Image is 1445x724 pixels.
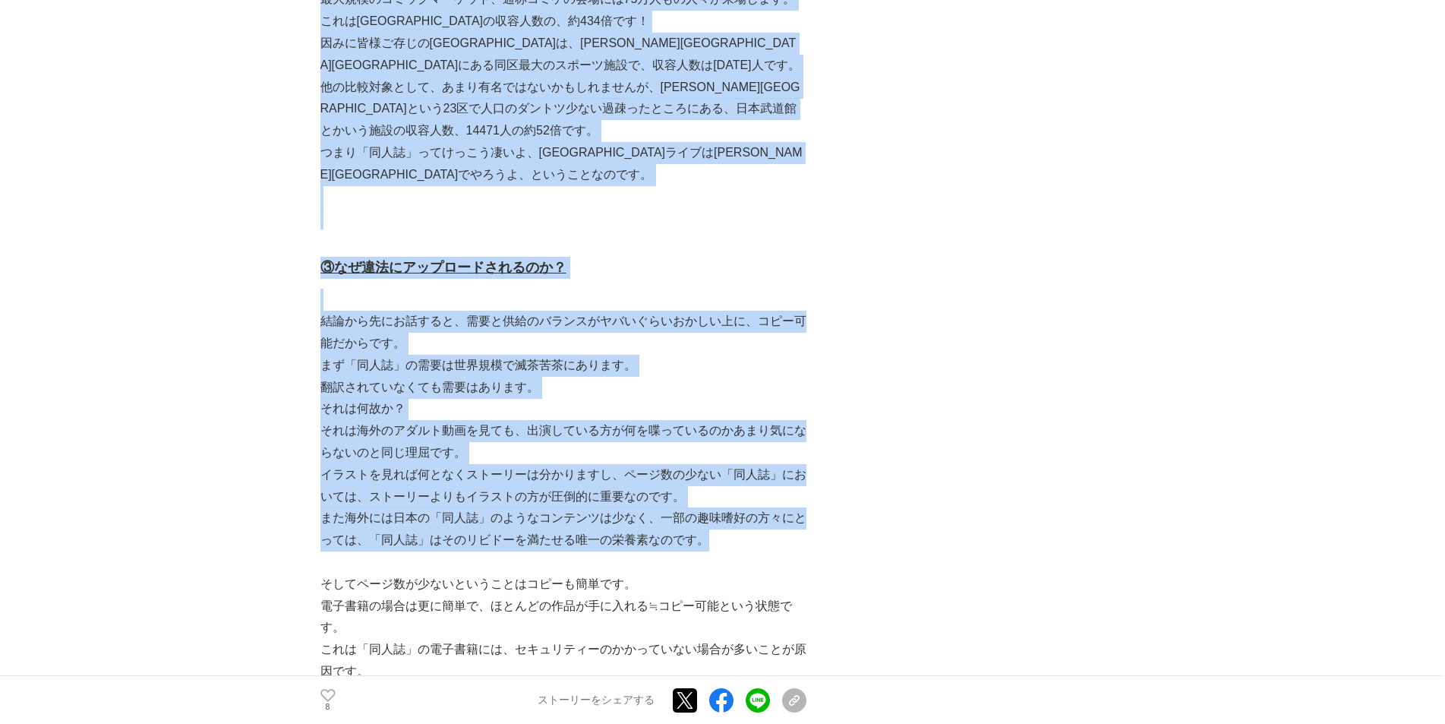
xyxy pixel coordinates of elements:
[320,398,806,420] p: それは何故か？
[320,11,806,33] p: これは[GEOGRAPHIC_DATA]の収容人数の、約434倍です！
[320,703,336,711] p: 8
[320,33,806,77] p: 因みに皆様ご存じの[GEOGRAPHIC_DATA]は、[PERSON_NAME][GEOGRAPHIC_DATA][GEOGRAPHIC_DATA]にある同区最大のスポーツ施設で、収容人数は[...
[320,355,806,377] p: まず「同人誌」の需要は世界規模で滅茶苦茶にあります。
[320,77,806,142] p: 他の比較対象として、あまり有名ではないかもしれませんが、[PERSON_NAME][GEOGRAPHIC_DATA]という23区で人口のダントツ少ない過疎ったところにある、日本武道館とかいう施設...
[320,507,806,552] p: また海外には日本の「同人誌」のようなコンテンツは少なく、一部の趣味嗜好の方々にとっては、「同人誌」はそのリビドーを満たせる唯一の栄養素なのです。
[320,142,806,186] p: つまり「同人誌」ってけっこう凄いよ、[GEOGRAPHIC_DATA]ライブは[PERSON_NAME][GEOGRAPHIC_DATA]でやろうよ、ということなのです。
[320,260,566,275] u: ③なぜ違法にアップロードされるのか？
[320,574,806,596] p: そしてページ数が少ないということはコピーも簡単です。
[320,377,806,399] p: 翻訳されていなくても需要はあります。
[538,694,655,707] p: ストーリーをシェアする
[320,639,806,683] p: これは「同人誌」の電子書籍には、セキュリティーのかかっていない場合が多いことが原因です。
[320,596,806,640] p: 電子書籍の場合は更に簡単で、ほとんどの作品が手に入れる≒コピー可能という状態です。
[320,464,806,508] p: イラストを見れば何となくストーリーは分かりますし、ページ数の少ない「同人誌」においては、ストーリーよりもイラストの方が圧倒的に重要なのです。
[320,311,806,355] p: 結論から先にお話すると、需要と供給のバランスがヤバいぐらいおかしい上に、コピー可能だからです。
[320,420,806,464] p: それは海外のアダルト動画を見ても、出演している方が何を喋っているのかあまり気にならないのと同じ理屈です。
